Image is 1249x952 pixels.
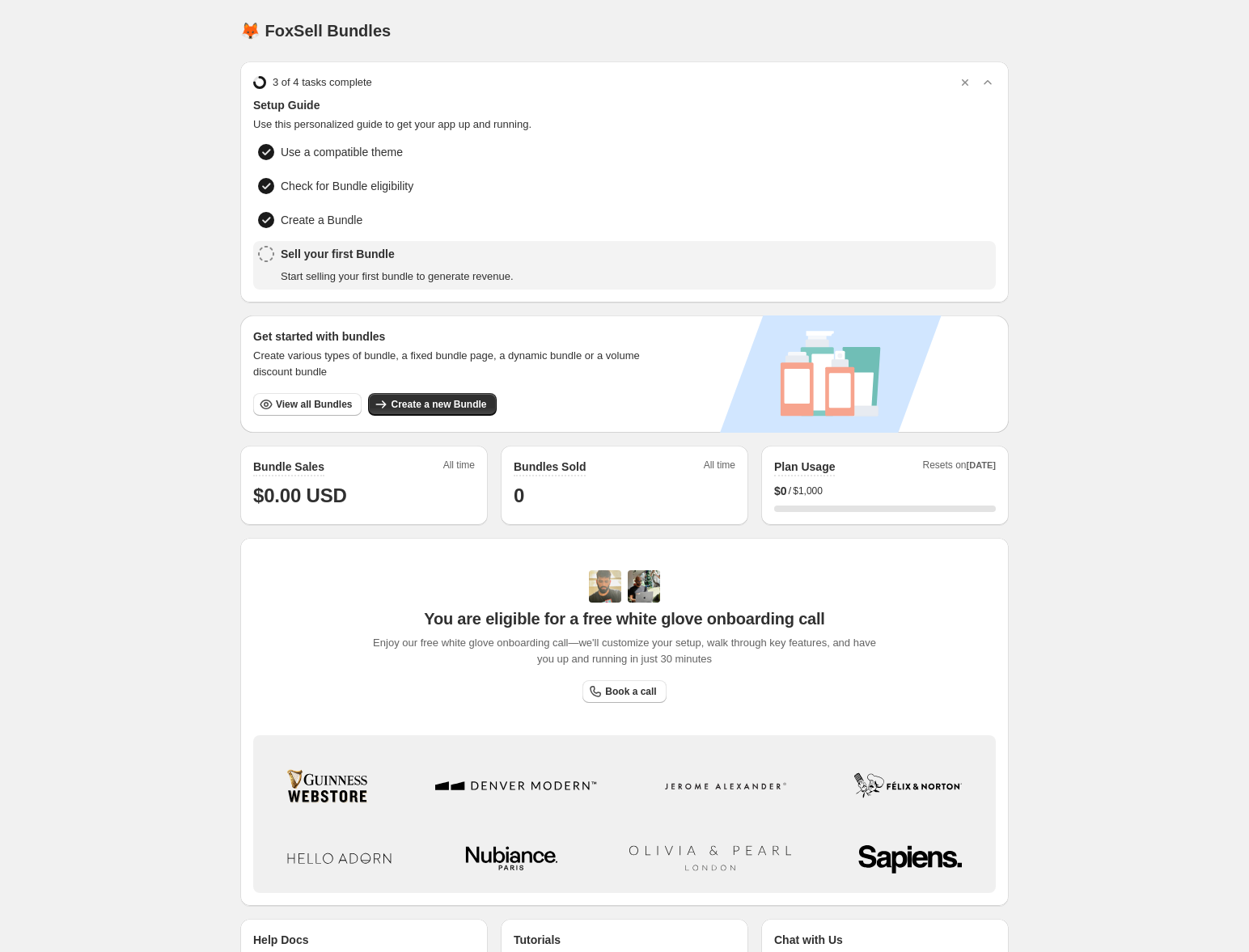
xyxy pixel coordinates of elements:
[276,398,352,411] span: View all Bundles
[967,460,996,470] span: [DATE]
[253,328,655,345] h3: Get started with bundles
[253,116,996,133] span: Use this personalized guide to get your app up and running.
[253,459,324,475] h2: Bundle Sales
[443,459,475,476] span: All time
[589,570,621,603] img: Adi
[273,74,372,91] span: 3 of 4 tasks complete
[281,269,514,285] span: Start selling your first bundle to generate revenue.
[391,398,486,411] span: Create a new Bundle
[424,609,824,628] span: You are eligible for a free white glove onboarding call
[774,483,787,499] span: $ 0
[253,932,308,948] p: Help Docs
[514,459,586,475] h2: Bundles Sold
[628,570,660,603] img: Prakhar
[923,459,997,476] span: Resets on
[253,393,362,416] button: View all Bundles
[704,459,735,476] span: All time
[365,635,885,667] span: Enjoy our free white glove onboarding call—we'll customize your setup, walk through key features,...
[253,348,655,380] span: Create various types of bundle, a fixed bundle page, a dynamic bundle or a volume discount bundle
[253,97,996,113] span: Setup Guide
[281,178,413,194] span: Check for Bundle eligibility
[281,212,362,228] span: Create a Bundle
[605,685,656,698] span: Book a call
[774,932,843,948] p: Chat with Us
[514,932,561,948] p: Tutorials
[793,484,823,497] span: $1,000
[368,393,496,416] button: Create a new Bundle
[253,483,475,509] h1: $0.00 USD
[514,483,735,509] h1: 0
[281,144,403,160] span: Use a compatible theme
[281,246,514,262] span: Sell your first Bundle
[774,483,996,499] div: /
[582,680,666,703] a: Book a call
[774,459,835,475] h2: Plan Usage
[240,21,391,40] h1: 🦊 FoxSell Bundles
